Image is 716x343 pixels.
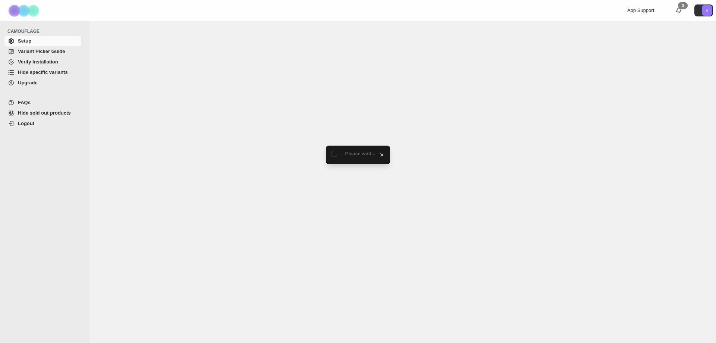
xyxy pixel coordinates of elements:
img: Camouflage [6,0,43,21]
span: Setup [18,38,31,44]
span: FAQs [18,100,31,105]
div: 0 [678,2,688,9]
span: Variant Picker Guide [18,49,65,54]
span: Hide sold out products [18,110,71,116]
a: Variant Picker Guide [4,46,81,57]
span: App Support [627,7,654,13]
span: CAMOUFLAGE [7,28,84,34]
span: Avatar with initials S [702,5,712,16]
a: Verify Installation [4,57,81,67]
text: S [706,8,708,13]
span: Verify Installation [18,59,58,65]
span: Logout [18,121,34,126]
a: Logout [4,118,81,129]
button: Avatar with initials S [694,4,713,16]
a: Hide sold out products [4,108,81,118]
span: Upgrade [18,80,38,85]
a: Hide specific variants [4,67,81,78]
span: Hide specific variants [18,69,68,75]
span: Please wait... [345,151,376,156]
a: Setup [4,36,81,46]
a: FAQs [4,97,81,108]
a: 0 [675,7,682,14]
a: Upgrade [4,78,81,88]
